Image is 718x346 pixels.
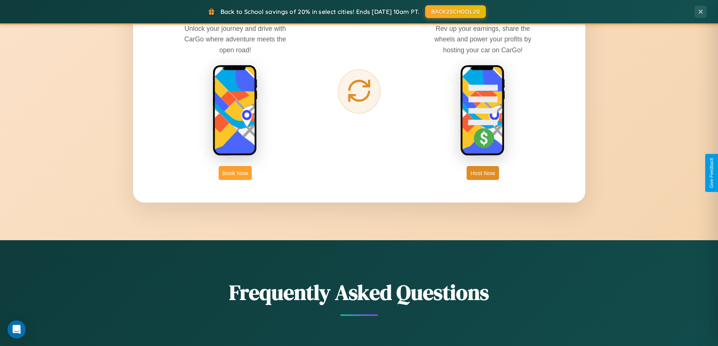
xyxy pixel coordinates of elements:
button: BACK2SCHOOL20 [425,5,486,18]
div: Give Feedback [709,158,714,188]
img: host phone [460,65,505,157]
img: rent phone [213,65,258,157]
span: Back to School savings of 20% in select cities! Ends [DATE] 10am PT. [220,8,419,15]
button: Book Now [219,166,252,180]
div: Open Intercom Messenger [8,320,26,338]
h2: Frequently Asked Questions [133,278,585,307]
p: Rev up your earnings, share the wheels and power your profits by hosting your car on CarGo! [426,23,539,55]
p: Unlock your journey and drive with CarGo where adventure meets the open road! [179,23,292,55]
button: Host Now [467,166,499,180]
